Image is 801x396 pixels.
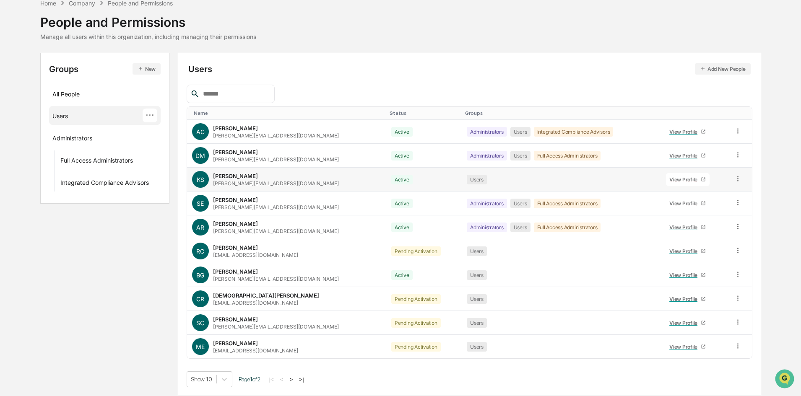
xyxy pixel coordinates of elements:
[213,292,319,299] div: [DEMOGRAPHIC_DATA][PERSON_NAME]
[391,246,441,256] div: Pending Activation
[669,129,701,135] div: View Profile
[213,300,298,306] div: [EMAIL_ADDRESS][DOMAIN_NAME]
[52,112,68,122] div: Users
[467,318,487,328] div: Users
[197,200,204,207] span: SE
[534,151,601,160] div: Full Access Administrators
[22,38,138,47] input: Clear
[510,127,531,137] div: Users
[736,110,748,116] div: Toggle SortBy
[213,244,258,251] div: [PERSON_NAME]
[60,157,133,167] div: Full Access Administrators
[52,135,92,145] div: Administrators
[669,200,701,207] div: View Profile
[669,176,701,183] div: View Profile
[669,320,701,326] div: View Profile
[196,295,204,303] span: CR
[59,142,101,148] a: Powered byPylon
[467,246,487,256] div: Users
[196,224,204,231] span: AR
[666,221,710,234] a: View Profile
[391,223,413,232] div: Active
[196,128,205,135] span: AC
[666,292,710,305] a: View Profile
[188,63,751,75] div: Users
[467,127,507,137] div: Administrators
[666,245,710,258] a: View Profile
[133,63,161,75] button: New
[5,102,57,117] a: 🖐️Preclearance
[213,340,258,347] div: [PERSON_NAME]
[774,368,797,391] iframe: Open customer support
[213,173,258,179] div: [PERSON_NAME]
[213,228,339,234] div: [PERSON_NAME][EMAIL_ADDRESS][DOMAIN_NAME]
[29,64,138,72] div: Start new chat
[213,125,258,132] div: [PERSON_NAME]
[213,132,339,139] div: [PERSON_NAME][EMAIL_ADDRESS][DOMAIN_NAME]
[467,294,487,304] div: Users
[213,324,339,330] div: [PERSON_NAME][EMAIL_ADDRESS][DOMAIN_NAME]
[467,223,507,232] div: Administrators
[143,67,153,77] button: Start new chat
[664,110,726,116] div: Toggle SortBy
[534,199,601,208] div: Full Access Administrators
[666,173,710,186] a: View Profile
[17,122,53,130] span: Data Lookup
[213,347,298,354] div: [EMAIL_ADDRESS][DOMAIN_NAME]
[213,316,258,323] div: [PERSON_NAME]
[194,110,383,116] div: Toggle SortBy
[52,87,158,101] div: All People
[669,224,701,230] div: View Profile
[8,18,153,31] p: How can we help?
[8,106,15,113] div: 🖐️
[391,127,413,137] div: Active
[196,319,204,326] span: SC
[213,156,339,163] div: [PERSON_NAME][EMAIL_ADDRESS][DOMAIN_NAME]
[666,149,710,162] a: View Profile
[5,118,56,133] a: 🔎Data Lookup
[534,127,614,137] div: Integrated Compliance Advisors
[534,223,601,232] div: Full Access Administrators
[467,342,487,352] div: Users
[666,316,710,329] a: View Profile
[40,8,256,30] div: People and Permissions
[213,197,258,203] div: [PERSON_NAME]
[213,268,258,275] div: [PERSON_NAME]
[195,152,205,159] span: DM
[69,106,104,114] span: Attestations
[197,176,204,183] span: KS
[669,272,701,278] div: View Profile
[510,223,531,232] div: Users
[391,270,413,280] div: Active
[213,252,298,258] div: [EMAIL_ADDRESS][DOMAIN_NAME]
[8,64,23,79] img: 1746055101610-c473b297-6a78-478c-a979-82029cc54cd1
[666,340,710,353] a: View Profile
[669,248,701,254] div: View Profile
[510,151,531,160] div: Users
[57,102,107,117] a: 🗄️Attestations
[287,376,296,383] button: >
[49,63,161,75] div: Groups
[510,199,531,208] div: Users
[695,63,751,75] button: Add New People
[213,204,339,210] div: [PERSON_NAME][EMAIL_ADDRESS][DOMAIN_NAME]
[467,270,487,280] div: Users
[61,106,68,113] div: 🗄️
[196,272,204,279] span: BG
[390,110,458,116] div: Toggle SortBy
[391,151,413,160] div: Active
[391,294,441,304] div: Pending Activation
[391,199,413,208] div: Active
[467,175,487,184] div: Users
[196,343,205,350] span: ME
[666,125,710,138] a: View Profile
[666,269,710,282] a: View Profile
[17,106,54,114] span: Preclearance
[143,109,157,122] div: ···
[267,376,276,383] button: |<
[669,296,701,302] div: View Profile
[239,376,260,383] span: Page 1 of 2
[60,179,149,189] div: Integrated Compliance Advisors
